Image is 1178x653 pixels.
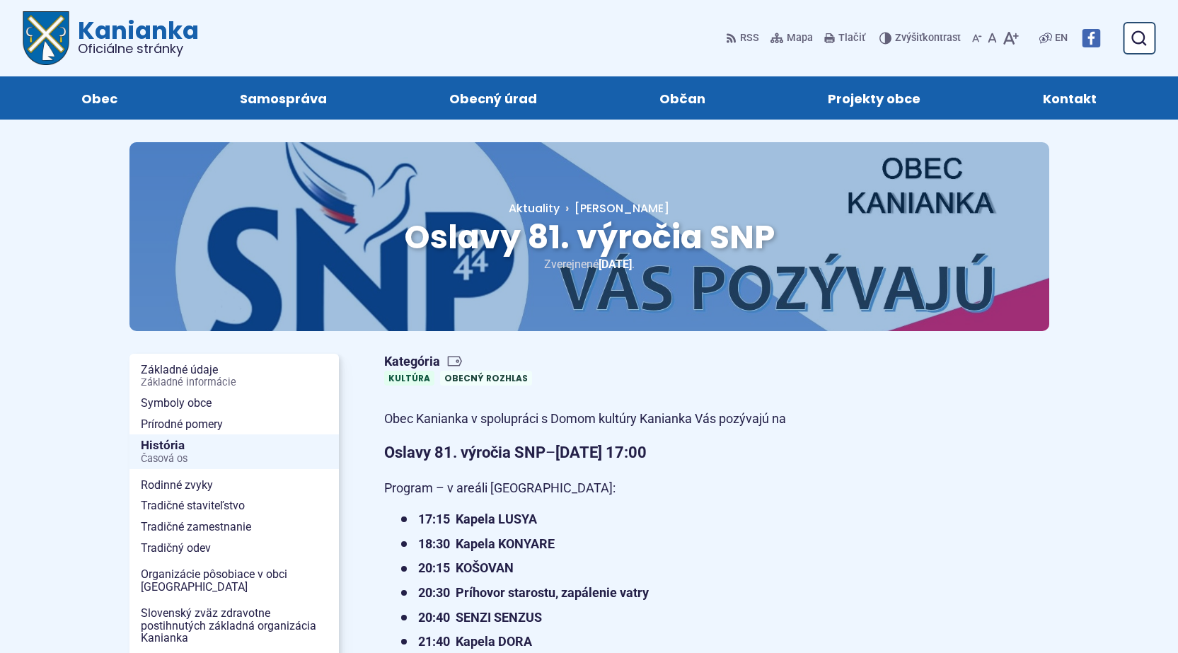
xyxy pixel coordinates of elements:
[141,564,328,597] span: Organizácie pôsobiace v obci [GEOGRAPHIC_DATA]
[740,30,759,47] span: RSS
[129,516,339,538] a: Tradičné zamestnanie
[141,495,328,516] span: Tradičné staviteľstvo
[129,393,339,414] a: Symboly obce
[384,439,887,466] p: –
[574,200,669,216] span: [PERSON_NAME]
[781,76,968,120] a: Projekty obce
[129,434,339,469] a: HistóriaČasová os
[985,23,1000,53] button: Nastaviť pôvodnú veľkosť písma
[129,475,339,496] a: Rodinné zvyky
[141,516,328,538] span: Tradičné zamestnanie
[879,23,964,53] button: Zvýšiťkontrast
[34,76,164,120] a: Obec
[384,444,545,461] strong: Oslavy 81. výročia SNP
[141,453,328,465] span: Časová os
[141,377,328,388] span: Základné informácie
[141,603,328,649] span: Slovenský zväz zdravotne postihnutých základná organizácia Kanianka
[895,33,961,45] span: kontrast
[81,76,117,120] span: Obec
[129,359,339,393] a: Základné údajeZákladné informácie
[129,414,339,435] a: Prírodné pomery
[828,76,920,120] span: Projekty obce
[141,475,328,496] span: Rodinné zvyky
[129,538,339,559] a: Tradičný odev
[726,23,762,53] a: RSS
[555,444,647,461] strong: [DATE] 17:00
[69,18,199,55] span: Kanianka
[404,214,775,260] span: Oslavy 81. výročia SNP
[78,42,199,55] span: Oficiálne stránky
[129,603,339,649] a: Slovenský zväz zdravotne postihnutých základná organizácia Kanianka
[1052,30,1070,47] a: EN
[599,258,632,271] span: [DATE]
[768,23,816,53] a: Mapa
[240,76,327,120] span: Samospráva
[23,11,199,65] a: Logo Kanianka, prejsť na domovskú stránku.
[418,512,537,526] strong: 17:15 Kapela LUSYA
[384,408,887,430] p: Obec Kanianka v spolupráci s Domom kultúry Kanianka Vás pozývajú na
[969,23,985,53] button: Zmenšiť veľkosť písma
[141,414,328,435] span: Prírodné pomery
[659,76,705,120] span: Občan
[1082,29,1100,47] img: Prejsť na Facebook stránku
[613,76,753,120] a: Občan
[175,255,1004,274] p: Zverejnené .
[402,76,584,120] a: Obecný úrad
[418,560,514,575] strong: 20:15 KOŠOVAN
[23,11,69,65] img: Prejsť na domovskú stránku
[384,478,887,499] p: Program – v areáli [GEOGRAPHIC_DATA]:
[141,434,328,469] span: História
[996,76,1144,120] a: Kontakt
[418,634,532,649] strong: 21:40 Kapela DORA
[449,76,537,120] span: Obecný úrad
[418,610,542,625] strong: 20:40 SENZI SENZUS
[141,393,328,414] span: Symboly obce
[1000,23,1022,53] button: Zväčšiť veľkosť písma
[787,30,813,47] span: Mapa
[821,23,868,53] button: Tlačiť
[1043,76,1097,120] span: Kontakt
[509,200,560,216] a: Aktuality
[384,371,434,386] a: Kultúra
[141,359,328,393] span: Základné údaje
[1055,30,1068,47] span: EN
[895,32,923,44] span: Zvýšiť
[418,585,649,600] strong: 20:30 Príhovor starostu, zapálenie vatry
[192,76,374,120] a: Samospráva
[440,371,532,386] a: Obecný rozhlas
[129,564,339,597] a: Organizácie pôsobiace v obci [GEOGRAPHIC_DATA]
[129,495,339,516] a: Tradičné staviteľstvo
[838,33,865,45] span: Tlačiť
[560,200,669,216] a: [PERSON_NAME]
[141,538,328,559] span: Tradičný odev
[384,354,538,370] span: Kategória
[418,536,555,551] strong: 18:30 Kapela KONYARE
